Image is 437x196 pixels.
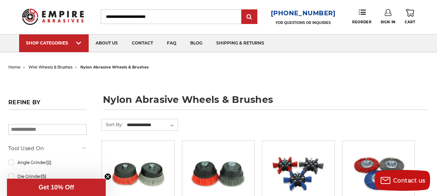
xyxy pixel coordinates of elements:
span: (2) [46,160,51,165]
button: Contact us [374,170,430,191]
a: blog [183,34,209,52]
a: faq [160,34,183,52]
a: about us [89,34,125,52]
label: Sort By: [102,119,123,130]
a: contact [125,34,160,52]
span: (5) [41,174,46,179]
div: SHOP CATEGORIES [26,40,82,46]
span: Get 10% Off [39,184,74,191]
a: Angle Grinder [8,156,87,169]
a: Reorder [352,9,371,24]
a: [PHONE_NUMBER] [271,8,336,18]
p: FOR QUESTIONS OR INQUIRIES [271,21,336,25]
a: Die Grinder [8,170,87,182]
div: Get 10% OffClose teaser [7,179,106,196]
a: home [8,65,21,70]
span: Cart [405,20,415,24]
span: Contact us [393,177,426,184]
input: Submit [242,10,256,24]
a: wire wheels & brushes [29,65,72,70]
span: Sign In [380,20,395,24]
select: Sort By: [126,120,178,130]
img: Empire Abrasives [22,5,84,29]
button: Close teaser [104,173,111,180]
span: nylon abrasive wheels & brushes [80,65,149,70]
h5: Tool Used On [8,144,87,153]
a: Cart [405,9,415,24]
a: shipping & returns [209,34,271,52]
span: Reorder [352,20,371,24]
h1: nylon abrasive wheels & brushes [103,95,429,110]
h5: Refine by [8,99,87,110]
